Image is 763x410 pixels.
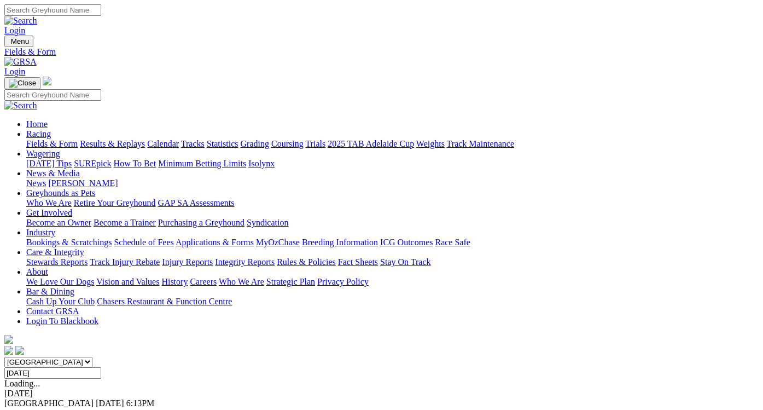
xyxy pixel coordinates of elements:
a: Become an Owner [26,218,91,227]
a: Grading [241,139,269,148]
input: Search [4,4,101,16]
a: Racing [26,129,51,138]
div: Racing [26,139,759,149]
a: Results & Replays [80,139,145,148]
img: logo-grsa-white.png [43,77,51,85]
a: News & Media [26,169,80,178]
a: Integrity Reports [215,257,275,267]
a: ICG Outcomes [380,238,433,247]
a: Bookings & Scratchings [26,238,112,247]
a: Syndication [247,218,288,227]
a: Fields & Form [4,47,759,57]
a: Vision and Values [96,277,159,286]
a: Injury Reports [162,257,213,267]
a: Login [4,67,25,76]
div: Bar & Dining [26,297,759,307]
div: Get Involved [26,218,759,228]
div: News & Media [26,178,759,188]
div: Wagering [26,159,759,169]
a: Stewards Reports [26,257,88,267]
input: Select date [4,367,101,379]
img: twitter.svg [15,346,24,355]
div: [DATE] [4,389,759,399]
a: We Love Our Dogs [26,277,94,286]
div: Greyhounds as Pets [26,198,759,208]
img: Search [4,101,37,111]
button: Toggle navigation [4,77,40,89]
a: Race Safe [435,238,470,247]
img: GRSA [4,57,37,67]
a: Become a Trainer [94,218,156,227]
img: Search [4,16,37,26]
a: Calendar [147,139,179,148]
a: Chasers Restaurant & Function Centre [97,297,232,306]
a: Track Injury Rebate [90,257,160,267]
a: Privacy Policy [317,277,369,286]
a: Strategic Plan [266,277,315,286]
div: About [26,277,759,287]
a: Minimum Betting Limits [158,159,246,168]
span: Loading... [4,379,40,388]
a: Login To Blackbook [26,316,98,326]
img: facebook.svg [4,346,13,355]
span: 6:13PM [126,399,155,408]
a: News [26,178,46,188]
a: Who We Are [219,277,264,286]
a: Breeding Information [302,238,378,247]
a: Wagering [26,149,60,158]
a: Greyhounds as Pets [26,188,95,198]
a: GAP SA Assessments [158,198,235,207]
div: Care & Integrity [26,257,759,267]
a: Track Maintenance [447,139,514,148]
a: Purchasing a Greyhound [158,218,244,227]
a: Coursing [271,139,304,148]
a: MyOzChase [256,238,300,247]
a: Care & Integrity [26,247,84,257]
a: Bar & Dining [26,287,74,296]
a: Who We Are [26,198,72,207]
a: Contact GRSA [26,307,79,316]
a: Industry [26,228,55,237]
a: History [161,277,188,286]
div: Industry [26,238,759,247]
button: Toggle navigation [4,36,33,47]
a: SUREpick [74,159,111,168]
a: Applications & Forms [176,238,254,247]
a: Isolynx [248,159,275,168]
input: Search [4,89,101,101]
a: Get Involved [26,208,72,217]
a: Retire Your Greyhound [74,198,156,207]
a: Tracks [181,139,205,148]
a: Stay On Track [380,257,430,267]
a: [PERSON_NAME] [48,178,118,188]
span: [DATE] [96,399,124,408]
a: Trials [305,139,325,148]
span: [GEOGRAPHIC_DATA] [4,399,94,408]
a: Schedule of Fees [114,238,173,247]
a: Statistics [207,139,238,148]
a: Weights [416,139,445,148]
img: logo-grsa-white.png [4,335,13,344]
a: Fields & Form [26,139,78,148]
a: About [26,267,48,276]
a: How To Bet [114,159,156,168]
a: Cash Up Your Club [26,297,95,306]
a: [DATE] Tips [26,159,72,168]
span: Menu [11,37,29,45]
a: Login [4,26,25,35]
a: Fact Sheets [338,257,378,267]
img: Close [9,79,36,88]
a: Home [26,119,48,129]
a: 2025 TAB Adelaide Cup [328,139,414,148]
a: Careers [190,277,217,286]
a: Rules & Policies [277,257,336,267]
